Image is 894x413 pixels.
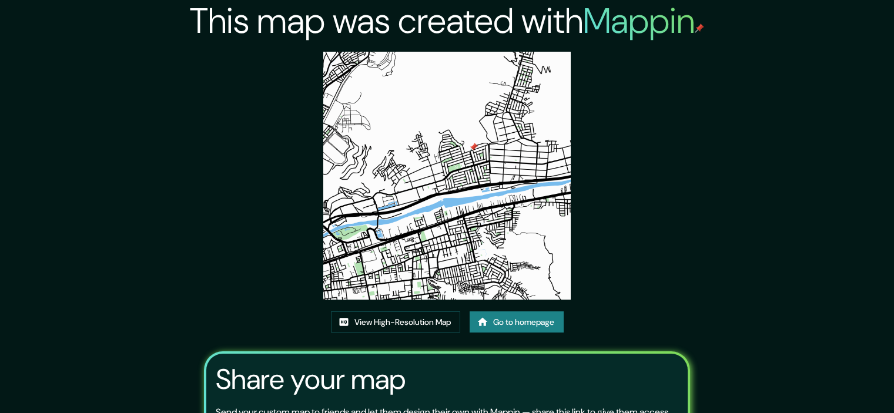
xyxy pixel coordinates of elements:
[216,363,406,396] h3: Share your map
[789,367,881,400] iframe: Help widget launcher
[331,311,460,333] a: View High-Resolution Map
[695,23,704,33] img: mappin-pin
[470,311,564,333] a: Go to homepage
[323,52,571,300] img: created-map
